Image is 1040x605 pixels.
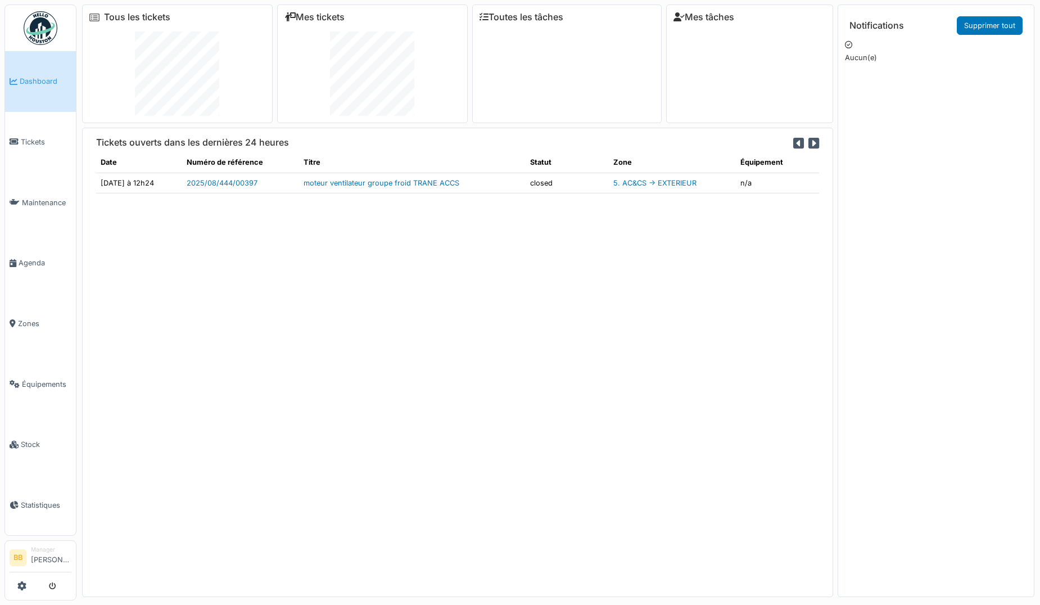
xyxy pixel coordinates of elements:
span: Statistiques [21,500,71,511]
a: Mes tâches [673,12,734,22]
a: Agenda [5,233,76,294]
a: Statistiques [5,475,76,536]
a: Stock [5,414,76,475]
a: Mes tickets [284,12,345,22]
td: [DATE] à 12h24 [96,173,182,193]
td: n/a [736,173,819,193]
span: Dashboard [20,76,71,87]
div: Manager [31,545,71,554]
a: Tickets [5,112,76,173]
li: BB [10,549,26,566]
a: Équipements [5,354,76,414]
h6: Notifications [849,20,904,31]
img: Badge_color-CXgf-gQk.svg [24,11,57,45]
span: Stock [21,439,71,450]
th: Date [96,152,182,173]
span: Équipements [22,379,71,390]
li: [PERSON_NAME] [31,545,71,570]
th: Numéro de référence [182,152,300,173]
a: Maintenance [5,172,76,233]
h6: Tickets ouverts dans les dernières 24 heures [96,137,289,148]
a: BB Manager[PERSON_NAME] [10,545,71,572]
a: Tous les tickets [104,12,170,22]
a: Zones [5,294,76,354]
a: Supprimer tout [957,16,1023,35]
a: Toutes les tâches [480,12,563,22]
th: Statut [526,152,609,173]
a: moteur ventilateur groupe froid TRANE ACCS [304,179,459,187]
span: Maintenance [22,197,71,208]
span: Tickets [21,137,71,147]
a: Dashboard [5,51,76,112]
td: closed [526,173,609,193]
p: Aucun(e) [845,52,1027,63]
a: 5. AC&CS -> EXTERIEUR [613,179,697,187]
a: 2025/08/444/00397 [187,179,257,187]
span: Agenda [19,258,71,268]
span: Zones [18,318,71,329]
th: Équipement [736,152,819,173]
th: Titre [299,152,526,173]
th: Zone [609,152,735,173]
